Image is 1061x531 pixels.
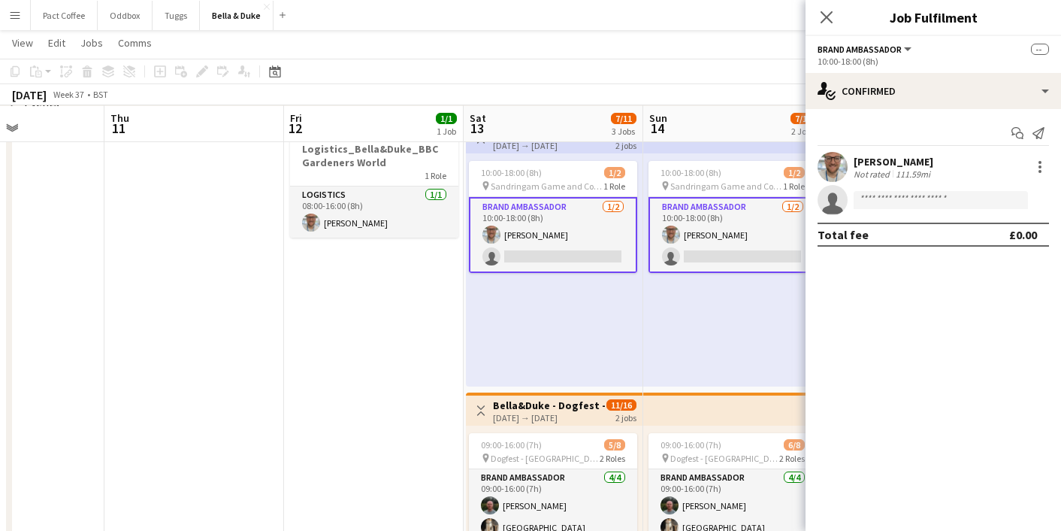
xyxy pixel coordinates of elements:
[791,126,815,137] div: 2 Jobs
[467,120,486,137] span: 13
[6,33,39,53] a: View
[493,412,605,423] div: [DATE] → [DATE]
[290,142,458,169] h3: Logistics_Bella&Duke_BBC Gardeners World
[118,36,152,50] span: Comms
[660,439,721,451] span: 09:00-16:00 (7h)
[854,168,893,180] div: Not rated
[290,111,302,125] span: Fri
[603,181,625,192] span: 1 Role
[491,453,600,464] span: Dogfest - [GEOGRAPHIC_DATA]
[647,120,667,137] span: 14
[110,111,129,125] span: Thu
[31,1,98,30] button: Pact Coffee
[1009,227,1037,242] div: £0.00
[12,36,33,50] span: View
[469,197,637,273] app-card-role: Brand Ambassador1/210:00-18:00 (8h)[PERSON_NAME]
[604,439,625,451] span: 5/8
[74,33,109,53] a: Jobs
[425,170,446,181] span: 1 Role
[670,453,779,464] span: Dogfest - [GEOGRAPHIC_DATA]
[491,181,603,192] span: Sandringam Game and Country Fair
[290,187,458,238] app-card-role: Logistics1/108:00-16:00 (8h)[PERSON_NAME]
[436,113,457,124] span: 1/1
[481,167,542,178] span: 10:00-18:00 (8h)
[604,167,625,178] span: 1/2
[648,197,817,273] app-card-role: Brand Ambassador1/210:00-18:00 (8h)[PERSON_NAME]
[615,411,636,423] div: 2 jobs
[469,161,637,273] app-job-card: 10:00-18:00 (8h)1/2 Sandringam Game and Country Fair1 RoleBrand Ambassador1/210:00-18:00 (8h)[PER...
[288,120,302,137] span: 12
[437,126,456,137] div: 1 Job
[818,44,902,55] span: Brand Ambassador
[80,36,103,50] span: Jobs
[611,113,636,124] span: 7/11
[806,8,1061,27] h3: Job Fulfilment
[600,453,625,464] span: 2 Roles
[790,113,816,124] span: 7/10
[783,181,805,192] span: 1 Role
[42,33,71,53] a: Edit
[670,181,783,192] span: Sandringam Game and Country Fair
[818,227,869,242] div: Total fee
[93,89,108,100] div: BST
[660,167,721,178] span: 10:00-18:00 (8h)
[1031,44,1049,55] span: --
[493,140,605,151] div: [DATE] → [DATE]
[48,36,65,50] span: Edit
[648,161,817,273] app-job-card: 10:00-18:00 (8h)1/2 Sandringam Game and Country Fair1 RoleBrand Ambassador1/210:00-18:00 (8h)[PER...
[784,167,805,178] span: 1/2
[290,120,458,238] app-job-card: 08:00-16:00 (8h)1/1Logistics_Bella&Duke_BBC Gardeners World1 RoleLogistics1/108:00-16:00 (8h)[PER...
[98,1,153,30] button: Oddbox
[649,111,667,125] span: Sun
[470,111,486,125] span: Sat
[200,1,274,30] button: Bella & Duke
[818,44,914,55] button: Brand Ambassador
[784,439,805,451] span: 6/8
[481,439,542,451] span: 09:00-16:00 (7h)
[606,399,636,411] span: 11/16
[108,120,129,137] span: 11
[153,1,200,30] button: Tuggs
[806,73,1061,109] div: Confirmed
[112,33,158,53] a: Comms
[779,453,805,464] span: 2 Roles
[893,168,933,180] div: 111.59mi
[493,399,605,412] h3: Bella&Duke - Dogfest - Harewood House Team 1
[50,89,87,100] span: Week 37
[612,126,636,137] div: 3 Jobs
[615,138,636,151] div: 2 jobs
[854,155,933,168] div: [PERSON_NAME]
[818,56,1049,67] div: 10:00-18:00 (8h)
[12,87,47,102] div: [DATE]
